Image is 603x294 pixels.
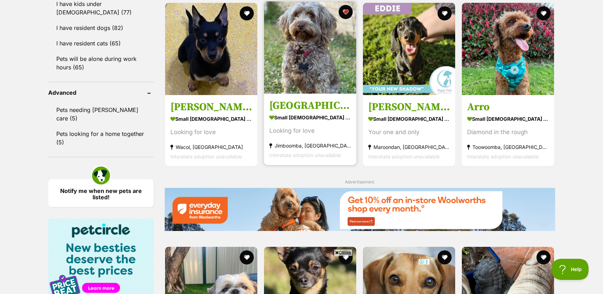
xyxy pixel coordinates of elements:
[170,127,252,137] div: Looking for love
[462,95,554,167] a: Arro small [DEMOGRAPHIC_DATA] Dog Diamond in the rough Toowoomba, [GEOGRAPHIC_DATA] Interstate ad...
[363,95,455,167] a: [PERSON_NAME] small [DEMOGRAPHIC_DATA] Dog Your one and only Maroondan, [GEOGRAPHIC_DATA] Interst...
[48,20,154,35] a: I have resident dogs (82)
[537,6,551,20] button: favourite
[164,188,555,232] a: Everyday Insurance promotional banner
[269,99,351,112] h3: [GEOGRAPHIC_DATA]
[240,250,254,264] button: favourite
[170,114,252,124] strong: small [DEMOGRAPHIC_DATA] Dog
[467,154,539,159] span: Interstate adoption unavailable
[170,100,252,114] h3: [PERSON_NAME]
[165,3,257,95] img: Lois - Australian Cattle Dog x Kelpie Dog
[368,100,450,114] h3: [PERSON_NAME]
[269,126,351,136] div: Looking for love
[345,179,374,184] span: Advertisement
[170,154,242,159] span: Interstate adoption unavailable
[368,154,440,159] span: Interstate adoption unavailable
[438,250,452,264] button: favourite
[269,141,351,150] strong: Jimboomba, [GEOGRAPHIC_DATA]
[48,126,154,150] a: Pets looking for a home together (5)
[467,100,549,114] h3: Arro
[164,188,555,231] img: Everyday Insurance promotional banner
[368,114,450,124] strong: small [DEMOGRAPHIC_DATA] Dog
[264,1,356,94] img: Brooklyn - Cavalier King Charles Spaniel x Poodle (Toy) Dog
[462,3,554,95] img: Arro - Cavalier King Charles Spaniel x Poodle Dog
[467,127,549,137] div: Diamond in the rough
[48,51,154,75] a: Pets will be alone during work hours (65)
[269,112,351,123] strong: small [DEMOGRAPHIC_DATA] Dog
[552,259,589,280] iframe: Help Scout Beacon - Open
[240,6,254,20] button: favourite
[438,6,452,20] button: favourite
[174,259,430,290] iframe: Advertisement
[363,3,455,95] img: Eddie - Dachshund Dog
[467,114,549,124] strong: small [DEMOGRAPHIC_DATA] Dog
[334,249,353,256] span: Close
[165,95,257,167] a: [PERSON_NAME] small [DEMOGRAPHIC_DATA] Dog Looking for love Wacol, [GEOGRAPHIC_DATA] Interstate a...
[48,102,154,126] a: Pets needing [PERSON_NAME] care (5)
[368,127,450,137] div: Your one and only
[264,94,356,165] a: [GEOGRAPHIC_DATA] small [DEMOGRAPHIC_DATA] Dog Looking for love Jimboomba, [GEOGRAPHIC_DATA] Inte...
[170,142,252,152] strong: Wacol, [GEOGRAPHIC_DATA]
[269,152,341,158] span: Interstate adoption unavailable
[48,36,154,51] a: I have resident cats (65)
[48,179,154,207] a: Notify me when new pets are listed!
[368,142,450,152] strong: Maroondan, [GEOGRAPHIC_DATA]
[48,89,154,96] header: Advanced
[467,142,549,152] strong: Toowoomba, [GEOGRAPHIC_DATA]
[339,5,353,19] button: favourite
[537,250,551,264] button: favourite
